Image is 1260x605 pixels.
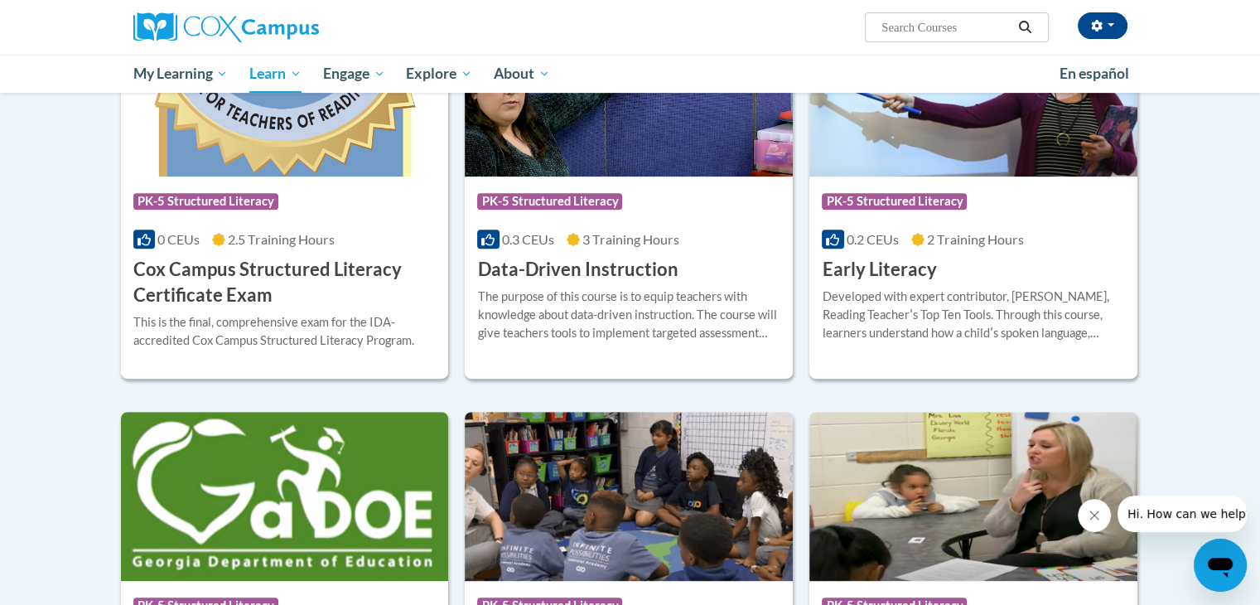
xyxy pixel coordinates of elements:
[133,12,448,42] a: Cox Campus
[239,55,312,93] a: Learn
[1060,65,1129,82] span: En español
[809,7,1137,379] a: Course LogoPK-5 Structured Literacy0.2 CEUs2 Training Hours Early LiteracyDeveloped with expert c...
[1118,496,1247,532] iframe: Message from company
[880,17,1012,37] input: Search Courses
[133,193,278,210] span: PK-5 Structured Literacy
[1078,499,1111,532] iframe: Close message
[582,231,679,247] span: 3 Training Hours
[822,288,1125,342] div: Developed with expert contributor, [PERSON_NAME], Reading Teacherʹs Top Ten Tools. Through this c...
[133,12,319,42] img: Cox Campus
[249,64,302,84] span: Learn
[822,193,967,210] span: PK-5 Structured Literacy
[1012,17,1037,37] button: Search
[109,55,1152,93] div: Main menu
[927,231,1024,247] span: 2 Training Hours
[822,257,936,283] h3: Early Literacy
[123,55,239,93] a: My Learning
[465,7,793,379] a: Course LogoPK-5 Structured Literacy0.3 CEUs3 Training Hours Data-Driven InstructionThe purpose of...
[483,55,561,93] a: About
[1194,539,1247,592] iframe: Button to launch messaging window
[10,12,134,25] span: Hi. How can we help?
[502,231,554,247] span: 0.3 CEUs
[477,257,678,283] h3: Data-Driven Instruction
[312,55,396,93] a: Engage
[1078,12,1127,39] button: Account Settings
[465,412,793,581] img: Course Logo
[133,313,437,350] div: This is the final, comprehensive exam for the IDA-accredited Cox Campus Structured Literacy Program.
[133,257,437,308] h3: Cox Campus Structured Literacy Certificate Exam
[323,64,385,84] span: Engage
[133,64,228,84] span: My Learning
[477,193,622,210] span: PK-5 Structured Literacy
[847,231,899,247] span: 0.2 CEUs
[228,231,335,247] span: 2.5 Training Hours
[809,412,1137,581] img: Course Logo
[157,231,200,247] span: 0 CEUs
[121,7,449,379] a: Course LogoPK-5 Structured Literacy0 CEUs2.5 Training Hours Cox Campus Structured Literacy Certif...
[121,412,449,581] img: Course Logo
[1049,56,1140,91] a: En español
[395,55,483,93] a: Explore
[406,64,472,84] span: Explore
[494,64,550,84] span: About
[477,288,780,342] div: The purpose of this course is to equip teachers with knowledge about data-driven instruction. The...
